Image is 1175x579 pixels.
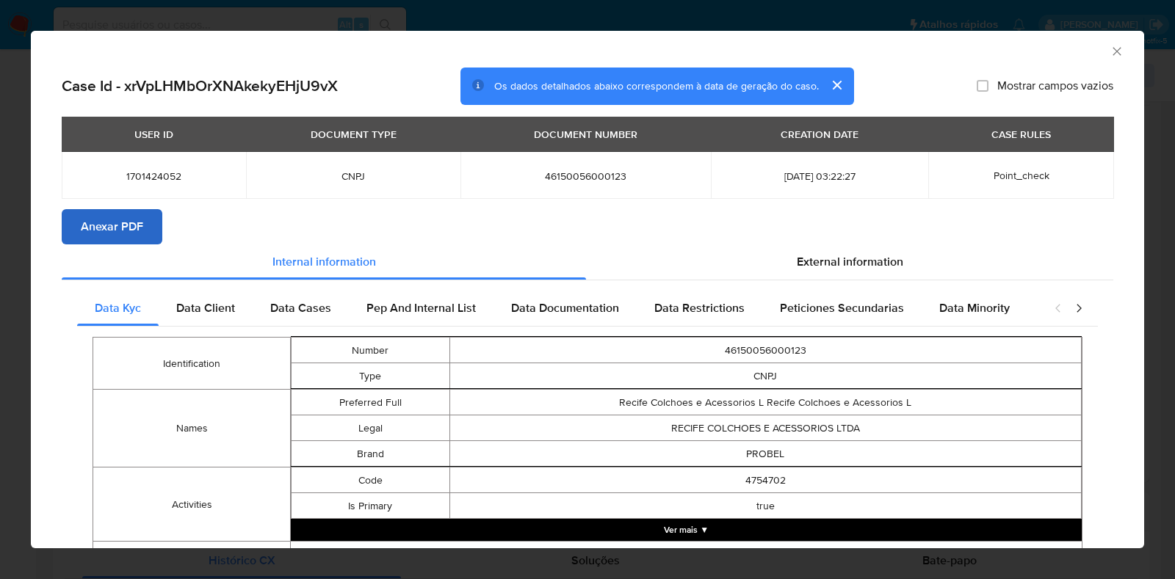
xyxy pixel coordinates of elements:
[81,211,143,243] span: Anexar PDF
[478,170,693,183] span: 46150056000123
[292,467,449,493] td: Code
[62,244,1113,280] div: Detailed info
[264,170,443,183] span: CNPJ
[494,79,819,93] span: Os dados detalhados abaixo correspondem à data de geração do caso.
[292,363,449,389] td: Type
[93,390,291,467] td: Names
[270,299,331,316] span: Data Cases
[654,299,745,316] span: Data Restrictions
[93,338,291,390] td: Identification
[797,253,903,270] span: External information
[449,493,1082,519] td: true
[939,299,1010,316] span: Data Minority
[291,542,1082,567] td: 4754702
[780,299,904,316] span: Peticiones Secundarias
[292,390,449,415] td: Preferred Full
[93,542,291,567] td: Primary Activity Code
[292,415,449,441] td: Legal
[449,441,1082,467] td: PROBEL
[291,519,1082,541] button: Expand array
[449,467,1082,493] td: 4754702
[272,253,376,270] span: Internal information
[449,363,1082,389] td: CNPJ
[95,299,141,316] span: Data Kyc
[292,441,449,467] td: Brand
[983,122,1060,147] div: CASE RULES
[449,390,1082,415] td: Recife Colchoes e Acessorios L Recife Colchoes e Acessorios L
[62,209,162,244] button: Anexar PDF
[997,79,1113,93] span: Mostrar campos vazios
[292,338,449,363] td: Number
[1110,44,1123,57] button: Fechar a janela
[511,299,619,316] span: Data Documentation
[819,68,854,103] button: cerrar
[449,415,1082,441] td: RECIFE COLCHOES E ACESSORIOS LTDA
[449,338,1082,363] td: 46150056000123
[126,122,182,147] div: USER ID
[31,31,1144,548] div: closure-recommendation-modal
[79,170,228,183] span: 1701424052
[728,170,911,183] span: [DATE] 03:22:27
[292,493,449,519] td: Is Primary
[62,76,338,95] h2: Case Id - xrVpLHMbOrXNAkekyEHjU9vX
[302,122,405,147] div: DOCUMENT TYPE
[525,122,646,147] div: DOCUMENT NUMBER
[77,291,1039,326] div: Detailed internal info
[994,168,1049,183] span: Point_check
[366,299,476,316] span: Pep And Internal List
[93,467,291,542] td: Activities
[772,122,867,147] div: CREATION DATE
[977,80,988,92] input: Mostrar campos vazios
[176,299,235,316] span: Data Client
